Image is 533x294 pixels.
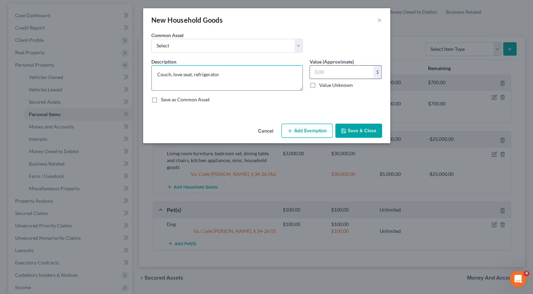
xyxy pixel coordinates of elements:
[335,124,382,138] button: Save & Close
[310,66,373,79] input: 0.00
[510,271,526,287] iframe: Intercom live chat
[161,96,210,103] label: Save as Common Asset
[377,16,382,24] button: ×
[151,59,176,65] span: Description
[524,271,529,276] span: 4
[373,66,382,79] div: $
[151,32,184,39] label: Common Asset
[151,15,223,25] div: New Household Goods
[253,124,279,138] button: Cancel
[310,58,354,65] label: Value (Approximate)
[319,82,353,89] label: Value Unknown
[281,124,333,138] button: Add Exemption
